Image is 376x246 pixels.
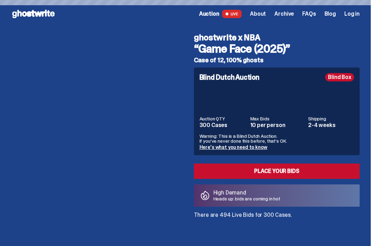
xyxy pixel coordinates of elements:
[213,196,281,201] p: Heads up: bids are coming in hot
[199,144,267,150] a: Here's what you need to know
[199,74,259,81] h4: Blind Dutch Auction
[324,11,336,17] a: Blog
[250,11,266,17] a: About
[302,11,316,17] a: FAQs
[199,134,354,143] p: Warning: This is a Blind Dutch Auction. If you’ve never done this before, that’s OK.
[199,122,246,128] dd: 300 Cases
[250,116,304,121] dt: Max Bids
[199,10,242,18] a: Auction LIVE
[222,10,242,18] span: LIVE
[194,57,360,63] h5: Case of 12, 100% ghosts
[344,11,360,17] a: Log in
[199,116,246,121] dt: Auction QTY
[199,11,219,17] span: Auction
[325,73,354,81] div: Blind Box
[194,212,360,218] p: There are 494 Live Bids for 300 Cases.
[308,122,354,128] dd: 2-4 weeks
[308,116,354,121] dt: Shipping
[274,11,294,17] a: Archive
[194,43,360,54] h3: “Game Face (2025)”
[250,122,304,128] dd: 10 per person
[194,33,360,42] h4: ghostwrite x NBA
[194,164,360,179] a: Place your Bids
[213,190,281,196] p: High Demand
